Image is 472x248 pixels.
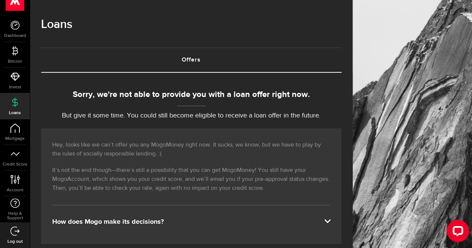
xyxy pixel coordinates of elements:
div: How does Mogo make its decisions? [52,217,330,226]
h1: Loans [41,15,341,34]
p: But give it some time. You could still become eligible to receive a loan offer in the future. [41,111,341,121]
div: Sorry, we're not able to provide you with a loan offer right now. [41,89,341,101]
p: Hey, looks like we can’t offer you any MogoMoney right now. It sucks, we know, but we have to pla... [52,141,330,158]
ul: Tabs Navigation [41,47,341,73]
p: It’s not the end though—there’s still a possibility that you can get MogoMoney! You still have yo... [52,166,330,193]
a: Offers [41,48,341,72]
iframe: LiveChat chat widget [441,217,472,248]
